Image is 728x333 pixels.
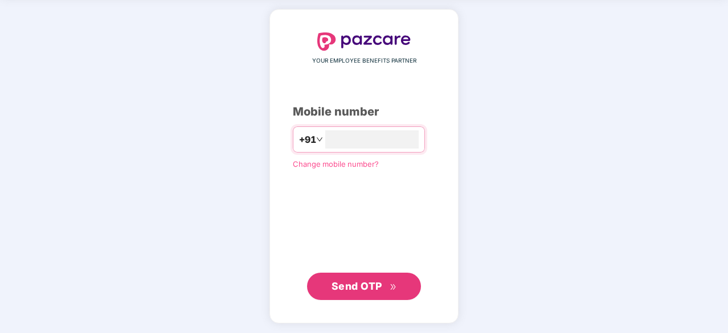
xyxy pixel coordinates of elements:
[316,136,323,143] span: down
[299,133,316,147] span: +91
[312,56,416,65] span: YOUR EMPLOYEE BENEFITS PARTNER
[293,103,435,121] div: Mobile number
[332,280,382,292] span: Send OTP
[293,159,379,168] a: Change mobile number?
[317,32,411,51] img: logo
[390,283,397,291] span: double-right
[307,273,421,300] button: Send OTPdouble-right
